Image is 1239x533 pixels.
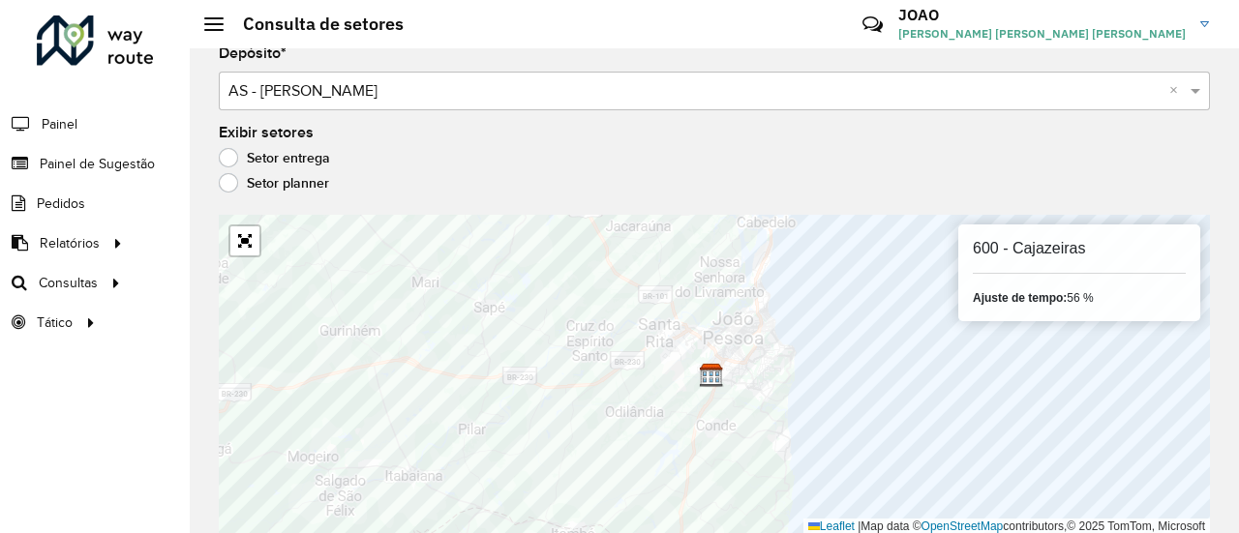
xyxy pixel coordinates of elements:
[42,114,77,134] span: Painel
[898,6,1186,24] h3: JOAO
[852,4,893,45] a: Contato Rápido
[219,42,287,65] label: Depósito
[40,154,155,174] span: Painel de Sugestão
[898,25,1186,43] span: [PERSON_NAME] [PERSON_NAME] [PERSON_NAME]
[219,173,329,192] label: Setor planner
[973,239,1186,257] h6: 600 - Cajazeiras
[37,193,85,214] span: Pedidos
[973,291,1067,305] strong: Ajuste de tempo:
[39,273,98,293] span: Consultas
[1169,79,1186,103] span: Clear all
[858,519,861,533] span: |
[219,148,330,167] label: Setor entrega
[808,519,855,533] a: Leaflet
[922,519,1004,533] a: OpenStreetMap
[230,226,259,255] a: Abrir mapa em tela cheia
[224,14,404,35] h2: Consulta de setores
[40,233,100,253] span: Relatórios
[973,289,1186,307] div: 56 %
[37,312,73,333] span: Tático
[219,121,314,144] label: Exibir setores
